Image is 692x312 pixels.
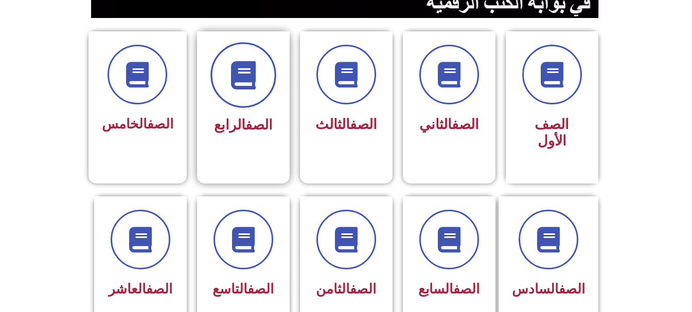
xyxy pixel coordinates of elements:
[315,116,377,133] span: الثالث
[453,281,480,297] a: الصف
[419,116,479,133] span: الثاني
[316,281,376,297] span: الثامن
[109,281,172,297] span: العاشر
[214,117,273,133] span: الرابع
[247,281,274,297] a: الصف
[535,116,569,149] span: الصف الأول
[512,281,585,297] span: السادس
[102,116,173,132] span: الخامس
[418,281,480,297] span: السابع
[146,281,172,297] a: الصف
[212,281,274,297] span: التاسع
[147,116,173,132] a: الصف
[350,116,377,133] a: الصف
[559,281,585,297] a: الصف
[245,117,273,133] a: الصف
[452,116,479,133] a: الصف
[350,281,376,297] a: الصف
